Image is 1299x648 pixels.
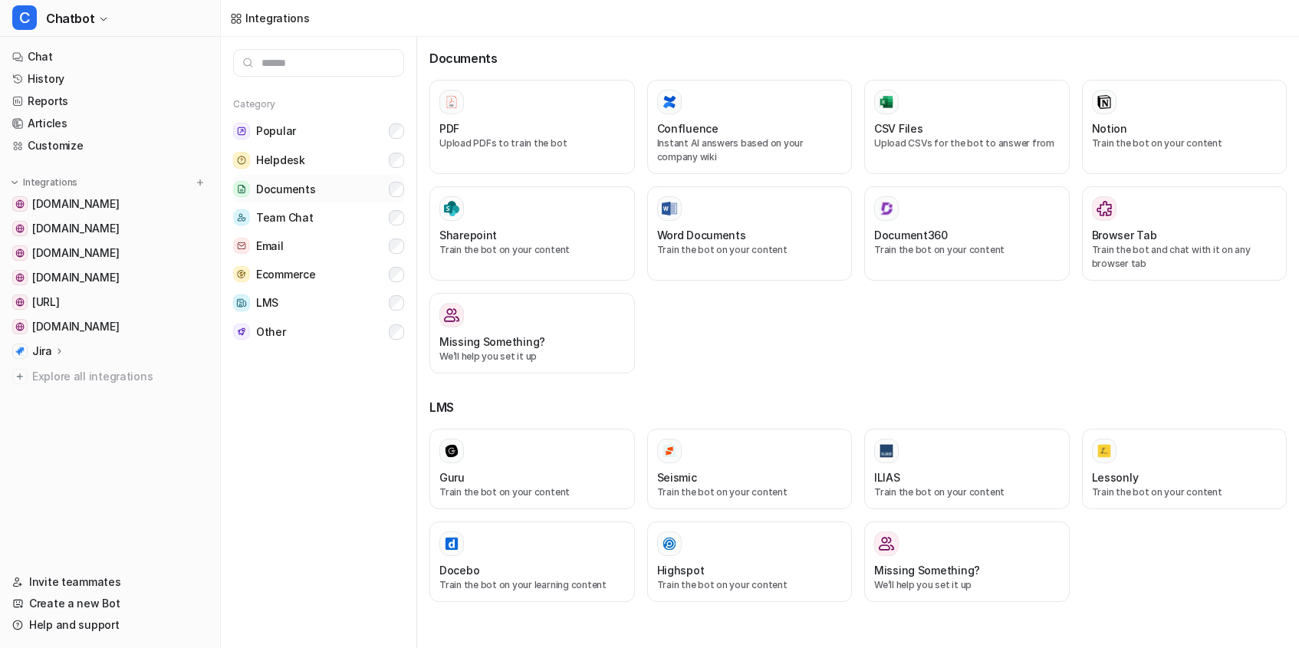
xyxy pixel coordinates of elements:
img: Docebo [444,536,459,551]
img: github.com [15,322,25,331]
img: explore all integrations [12,369,28,384]
button: Word DocumentsWord DocumentsTrain the bot on your content [647,186,853,281]
p: Train the bot on your content [657,578,843,592]
span: Ecommerce [256,267,315,282]
span: [DOMAIN_NAME] [32,221,119,236]
a: github.com[DOMAIN_NAME] [6,316,214,337]
button: PopularPopular [233,117,404,146]
button: OtherOther [233,317,404,346]
span: C [12,5,37,30]
a: seller.shopee.co.id[DOMAIN_NAME] [6,242,214,264]
img: Missing Something? [444,308,459,323]
a: Articles [6,113,214,134]
a: dashboard.eesel.ai[URL] [6,291,214,313]
a: Invite teammates [6,571,214,593]
button: ConfluenceConfluenceInstant AI answers based on your company wiki [647,80,853,174]
p: Jira [32,344,52,359]
img: Confluence [662,94,677,110]
a: help.shopee.co.id[DOMAIN_NAME] [6,218,214,239]
img: help.shopee.co.id [15,224,25,233]
a: Reports [6,90,214,112]
h3: LMS [429,398,1287,416]
h3: Document360 [874,227,948,243]
img: Team Chat [233,209,250,225]
h3: Lessonly [1092,469,1139,485]
img: shopee.co.id [15,199,25,209]
button: Missing Something?Missing Something?We’ll help you set it up [429,293,635,373]
h3: Word Documents [657,227,746,243]
button: DoceboDoceboTrain the bot on your learning content [429,521,635,602]
p: We’ll help you set it up [874,578,1060,592]
img: CSV Files [879,94,894,110]
button: CSV FilesCSV FilesUpload CSVs for the bot to answer from [864,80,1070,174]
button: Team ChatTeam Chat [233,203,404,232]
h3: Missing Something? [874,562,980,578]
span: [DOMAIN_NAME] [32,245,119,261]
img: Seismic [662,443,677,459]
button: DocumentsDocuments [233,175,404,203]
img: Email [233,238,250,254]
button: SeismicSeismicTrain the bot on your content [647,429,853,509]
span: LMS [256,295,278,311]
button: PDFPDFUpload PDFs to train the bot [429,80,635,174]
img: dashboard.eesel.ai [15,298,25,307]
h3: Documents [429,49,1287,67]
p: Upload CSVs for the bot to answer from [874,137,1060,150]
h3: Missing Something? [439,334,545,350]
img: Guru [444,443,459,459]
span: Helpdesk [256,153,305,168]
p: Train the bot on your content [874,485,1060,499]
img: Jira [15,347,25,356]
h3: Confluence [657,120,719,137]
button: LessonlyLessonlyTrain the bot on your content [1082,429,1287,509]
h3: Notion [1092,120,1127,137]
img: Sharepoint [444,201,459,216]
a: shopee.co.id[DOMAIN_NAME] [6,193,214,215]
h3: Sharepoint [439,227,497,243]
p: Train the bot on your learning content [439,578,625,592]
h3: Browser Tab [1092,227,1157,243]
span: [DOMAIN_NAME] [32,196,119,212]
h3: ILIAS [874,469,900,485]
a: Help and support [6,614,214,636]
img: Helpdesk [233,152,250,169]
p: Train the bot on your content [657,243,843,257]
p: Train the bot on your content [657,485,843,499]
button: Browser TabBrowser TabTrain the bot and chat with it on any browser tab [1082,186,1287,281]
button: SharepointSharepointTrain the bot on your content [429,186,635,281]
img: Word Documents [662,202,677,216]
span: Documents [256,182,315,197]
a: Integrations [230,10,310,26]
a: Customize [6,135,214,156]
img: affiliate.shopee.co.id [15,273,25,282]
p: Upload PDFs to train the bot [439,137,625,150]
img: Browser Tab [1097,201,1112,216]
h3: Seismic [657,469,697,485]
button: ILIASILIASTrain the bot on your content [864,429,1070,509]
a: affiliate.shopee.co.id[DOMAIN_NAME] [6,267,214,288]
h3: Guru [439,469,465,485]
span: Email [256,238,284,254]
img: ILIAS [879,443,894,459]
img: expand menu [9,177,20,188]
img: Other [233,324,250,340]
img: PDF [444,94,459,109]
span: [URL] [32,294,60,310]
button: GuruGuruTrain the bot on your content [429,429,635,509]
img: seller.shopee.co.id [15,248,25,258]
a: Create a new Bot [6,593,214,614]
img: Document360 [879,201,894,216]
p: Train the bot and chat with it on any browser tab [1092,243,1278,271]
a: Explore all integrations [6,366,214,387]
p: Train the bot on your content [1092,137,1278,150]
p: Integrations [23,176,77,189]
span: Explore all integrations [32,364,208,389]
button: LMSLMS [233,288,404,317]
img: LMS [233,294,250,311]
img: Documents [233,181,250,197]
span: Chatbot [46,8,94,29]
span: Other [256,324,286,340]
h3: CSV Files [874,120,922,137]
div: Integrations [245,10,310,26]
img: Highspot [662,536,677,551]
